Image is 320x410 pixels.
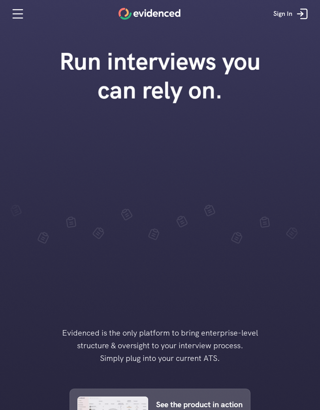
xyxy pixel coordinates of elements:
p: Sign In [273,9,292,19]
a: Home [119,8,181,20]
h4: Evidenced is the only platform to bring enterprise-level structure & oversight to your interview ... [49,326,271,364]
a: Sign In [267,2,316,26]
h1: Run interviews you can rely on. [46,47,274,104]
